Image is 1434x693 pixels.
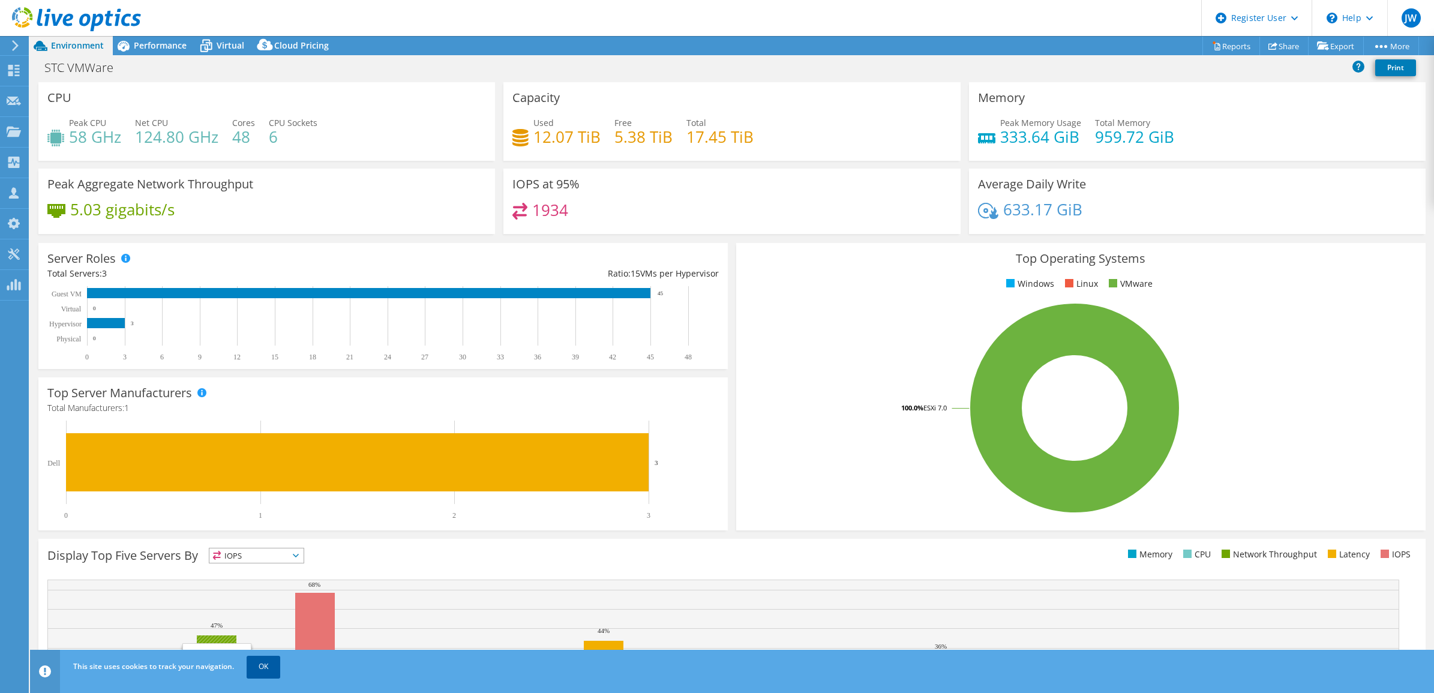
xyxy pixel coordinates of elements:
[1363,37,1419,55] a: More
[459,353,466,361] text: 30
[1000,117,1081,128] span: Peak Memory Usage
[1202,37,1260,55] a: Reports
[269,130,317,143] h4: 6
[1375,59,1416,76] a: Print
[47,401,719,415] h4: Total Manufacturers:
[1219,548,1317,561] li: Network Throughput
[73,661,234,671] span: This site uses cookies to track your navigation.
[658,290,664,296] text: 45
[47,459,60,467] text: Dell
[745,252,1417,265] h3: Top Operating Systems
[1378,548,1411,561] li: IOPS
[274,40,329,51] span: Cloud Pricing
[135,117,168,128] span: Net CPU
[47,252,116,265] h3: Server Roles
[124,402,129,413] span: 1
[198,353,202,361] text: 9
[533,117,554,128] span: Used
[923,403,947,412] tspan: ESXi 7.0
[1327,13,1337,23] svg: \n
[978,178,1086,191] h3: Average Daily Write
[512,178,580,191] h3: IOPS at 95%
[47,91,71,104] h3: CPU
[134,40,187,51] span: Performance
[47,267,383,280] div: Total Servers:
[631,268,640,279] span: 15
[686,117,706,128] span: Total
[232,130,255,143] h4: 48
[572,353,579,361] text: 39
[61,305,82,313] text: Virtual
[93,305,96,311] text: 0
[655,459,658,466] text: 3
[259,511,262,520] text: 1
[271,353,278,361] text: 15
[247,656,280,677] a: OK
[978,91,1025,104] h3: Memory
[51,40,104,51] span: Environment
[533,130,601,143] h4: 12.07 TiB
[647,511,650,520] text: 3
[497,353,504,361] text: 33
[1003,277,1054,290] li: Windows
[1180,548,1211,561] li: CPU
[69,117,106,128] span: Peak CPU
[1325,548,1370,561] li: Latency
[160,353,164,361] text: 6
[70,203,175,216] h4: 5.03 gigabits/s
[1402,8,1421,28] span: JW
[534,353,541,361] text: 36
[123,353,127,361] text: 3
[135,130,218,143] h4: 124.80 GHz
[52,290,82,298] text: Guest VM
[131,320,134,326] text: 3
[69,130,121,143] h4: 58 GHz
[64,511,68,520] text: 0
[102,268,107,279] span: 3
[421,353,428,361] text: 27
[383,267,718,280] div: Ratio: VMs per Hypervisor
[346,353,353,361] text: 21
[269,117,317,128] span: CPU Sockets
[39,61,132,74] h1: STC VMWare
[935,643,947,650] text: 36%
[309,353,316,361] text: 18
[1125,548,1172,561] li: Memory
[209,548,304,563] span: IOPS
[1095,130,1174,143] h4: 959.72 GiB
[512,91,560,104] h3: Capacity
[211,622,223,629] text: 47%
[1259,37,1309,55] a: Share
[47,178,253,191] h3: Peak Aggregate Network Throughput
[1308,37,1364,55] a: Export
[614,130,673,143] h4: 5.38 TiB
[1095,117,1150,128] span: Total Memory
[598,627,610,634] text: 44%
[47,386,192,400] h3: Top Server Manufacturers
[1106,277,1153,290] li: VMware
[233,353,241,361] text: 12
[614,117,632,128] span: Free
[232,117,255,128] span: Cores
[901,403,923,412] tspan: 100.0%
[384,353,391,361] text: 24
[308,581,320,588] text: 68%
[1003,203,1082,216] h4: 633.17 GiB
[85,353,89,361] text: 0
[685,353,692,361] text: 48
[1062,277,1098,290] li: Linux
[49,320,82,328] text: Hypervisor
[217,40,244,51] span: Virtual
[609,353,616,361] text: 42
[93,335,96,341] text: 0
[686,130,754,143] h4: 17.45 TiB
[56,335,81,343] text: Physical
[452,511,456,520] text: 2
[532,203,568,217] h4: 1934
[647,353,654,361] text: 45
[1000,130,1081,143] h4: 333.64 GiB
